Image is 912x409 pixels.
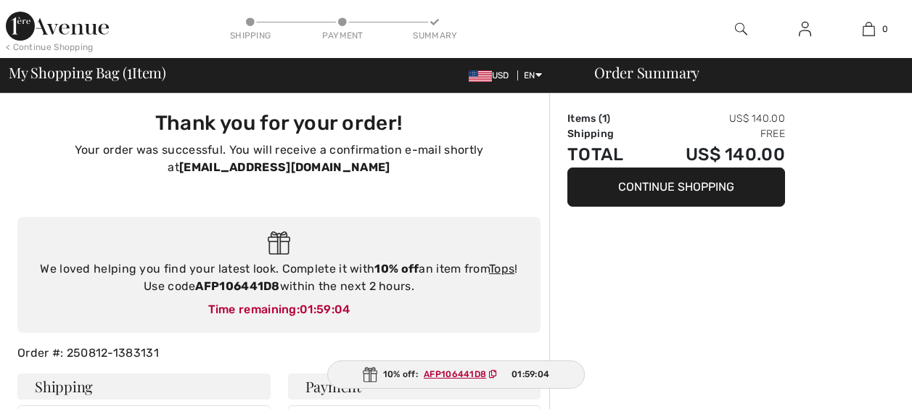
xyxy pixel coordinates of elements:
img: My Info [799,20,811,38]
div: < Continue Shopping [6,41,94,54]
div: Order Summary [577,65,903,80]
td: Shipping [567,126,646,141]
td: US$ 140.00 [646,141,785,168]
h4: Payment [288,373,541,400]
td: Total [567,141,646,168]
strong: [EMAIL_ADDRESS][DOMAIN_NAME] [179,160,390,174]
ins: AFP106441D8 [424,369,486,379]
td: US$ 140.00 [646,111,785,126]
button: Continue Shopping [567,168,785,207]
a: Sign In [787,20,823,38]
img: search the website [735,20,747,38]
a: Tops [489,262,514,276]
span: 1 [127,62,132,80]
p: Your order was successful. You will receive a confirmation e-mail shortly at [26,141,532,176]
div: Shipping [229,29,272,42]
div: Payment [321,29,364,42]
span: 01:59:04 [512,368,549,381]
span: 01:59:04 [300,302,350,316]
div: 10% off: [327,360,586,389]
td: Free [646,126,785,141]
strong: AFP106441D8 [195,279,279,293]
span: 1 [602,112,607,125]
strong: 10% off [374,262,419,276]
h3: Thank you for your order! [26,111,532,136]
img: My Bag [863,20,875,38]
span: My Shopping Bag ( Item) [9,65,166,80]
img: 1ère Avenue [6,12,109,41]
h4: Shipping [17,373,271,400]
img: US Dollar [469,70,492,82]
div: Summary [413,29,456,42]
a: 0 [837,20,900,38]
div: We loved helping you find your latest look. Complete it with an item from ! Use code within the n... [32,260,526,295]
td: Items ( ) [567,111,646,126]
div: Time remaining: [32,301,526,318]
span: EN [524,70,542,80]
img: Gift.svg [363,367,377,382]
span: 0 [882,22,888,36]
img: Gift.svg [268,231,290,255]
span: USD [469,70,515,80]
div: Order #: 250812-1383131 [9,344,549,362]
